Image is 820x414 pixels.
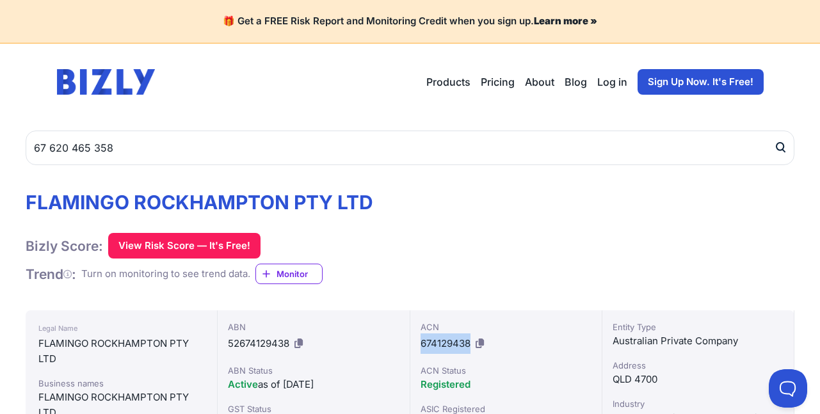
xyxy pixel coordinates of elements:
[421,321,591,333] div: ACN
[26,237,103,255] h1: Bizly Score:
[426,74,470,90] button: Products
[26,131,794,165] input: Search by Name, ABN or ACN
[613,333,784,349] div: Australian Private Company
[15,15,805,28] h4: 🎁 Get a FREE Risk Report and Monitoring Credit when you sign up.
[525,74,554,90] a: About
[613,321,784,333] div: Entity Type
[421,378,470,390] span: Registered
[769,369,807,408] iframe: Toggle Customer Support
[255,264,323,284] a: Monitor
[421,364,591,377] div: ACN Status
[228,377,399,392] div: as of [DATE]
[534,15,597,27] a: Learn more »
[277,267,322,280] span: Monitor
[228,378,258,390] span: Active
[228,364,399,377] div: ABN Status
[38,377,204,390] div: Business names
[81,267,250,282] div: Turn on monitoring to see trend data.
[421,337,470,349] span: 674129438
[565,74,587,90] a: Blog
[613,372,784,387] div: QLD 4700
[38,336,204,367] div: FLAMINGO ROCKHAMPTON PTY LTD
[228,321,399,333] div: ABN
[597,74,627,90] a: Log in
[108,233,261,259] button: View Risk Score — It's Free!
[26,266,76,283] h1: Trend :
[638,69,764,95] a: Sign Up Now. It's Free!
[26,191,373,214] h1: FLAMINGO ROCKHAMPTON PTY LTD
[613,359,784,372] div: Address
[228,337,289,349] span: 52674129438
[613,397,784,410] div: Industry
[38,321,204,336] div: Legal Name
[481,74,515,90] a: Pricing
